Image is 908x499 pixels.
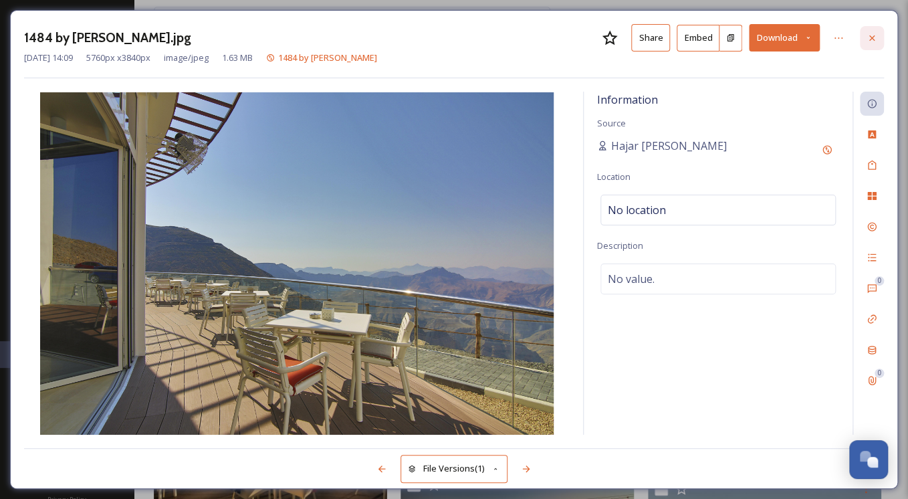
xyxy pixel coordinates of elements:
button: Download [749,24,820,52]
button: Open Chat [849,440,888,479]
button: File Versions(1) [401,455,507,482]
span: No value. [608,271,655,287]
span: 1.63 MB [222,52,253,64]
span: Information [597,92,658,107]
div: 0 [875,369,884,378]
span: 5760 px x 3840 px [86,52,150,64]
span: Source [597,117,626,129]
h3: 1484 by [PERSON_NAME].jpg [24,28,191,47]
span: Description [597,239,643,252]
div: 0 [875,276,884,286]
button: Share [631,24,670,52]
img: B5BE19EC-7271-4AB9-9AE712D2A046096D.jpg [24,92,570,435]
span: No location [608,202,666,218]
span: Hajar [PERSON_NAME] [611,138,727,154]
span: Location [597,171,631,183]
button: Embed [677,25,719,52]
span: image/jpeg [164,52,209,64]
span: 1484 by [PERSON_NAME] [278,52,377,64]
span: [DATE] 14:09 [24,52,73,64]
